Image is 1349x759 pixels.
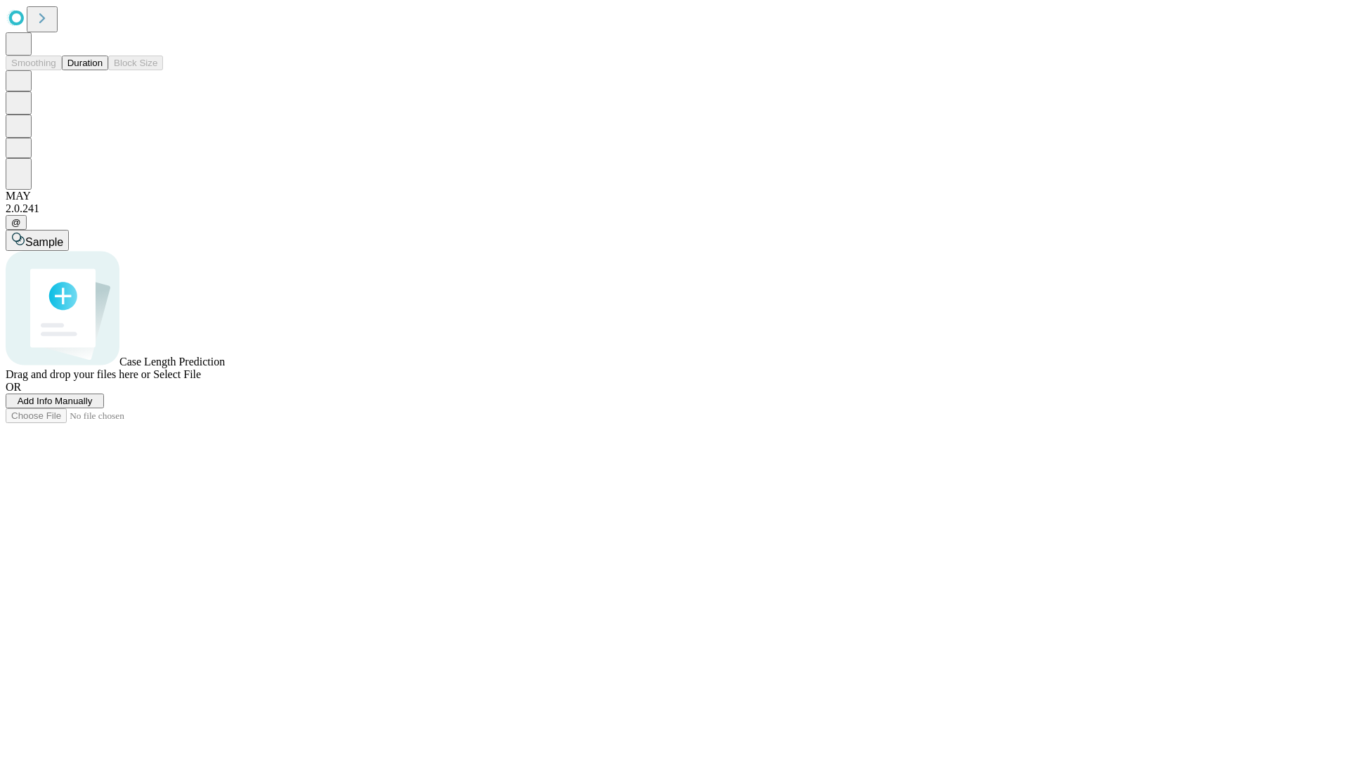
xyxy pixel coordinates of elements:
[11,217,21,228] span: @
[62,56,108,70] button: Duration
[6,202,1343,215] div: 2.0.241
[6,190,1343,202] div: MAY
[6,230,69,251] button: Sample
[6,56,62,70] button: Smoothing
[153,368,201,380] span: Select File
[25,236,63,248] span: Sample
[6,215,27,230] button: @
[108,56,163,70] button: Block Size
[18,396,93,406] span: Add Info Manually
[6,394,104,408] button: Add Info Manually
[119,356,225,368] span: Case Length Prediction
[6,381,21,393] span: OR
[6,368,150,380] span: Drag and drop your files here or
